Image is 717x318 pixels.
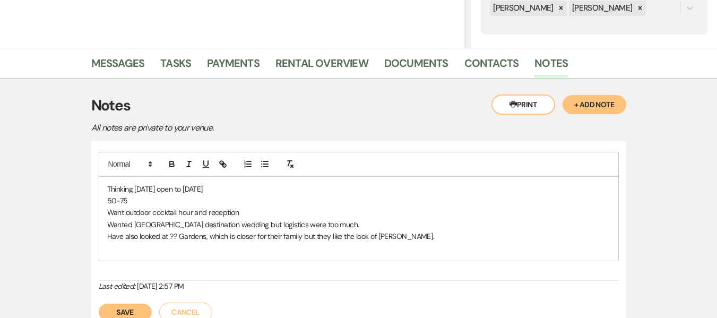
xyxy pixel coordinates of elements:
[491,94,555,115] button: Print
[464,55,519,78] a: Contacts
[107,219,610,230] p: Wanted [GEOGRAPHIC_DATA] destination wedding but logistics were too much.
[107,183,610,195] p: Thinking [DATE] open to [DATE]
[91,55,145,78] a: Messages
[275,55,368,78] a: Rental Overview
[99,281,135,291] i: Last edited:
[384,55,448,78] a: Documents
[107,195,610,207] p: 50-75
[91,94,626,117] h3: Notes
[99,281,619,292] div: [DATE] 2:57 PM
[569,1,634,16] div: [PERSON_NAME]
[207,55,260,78] a: Payments
[490,1,555,16] div: [PERSON_NAME]
[534,55,568,78] a: Notes
[91,121,463,135] p: All notes are private to your venue.
[107,207,610,218] p: Want outdoor cocktail hour and reception
[160,55,191,78] a: Tasks
[107,230,610,242] p: Have also looked at ?? Gardens, which is closer for their family but they like the look of [PERSO...
[563,95,626,114] button: + Add Note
